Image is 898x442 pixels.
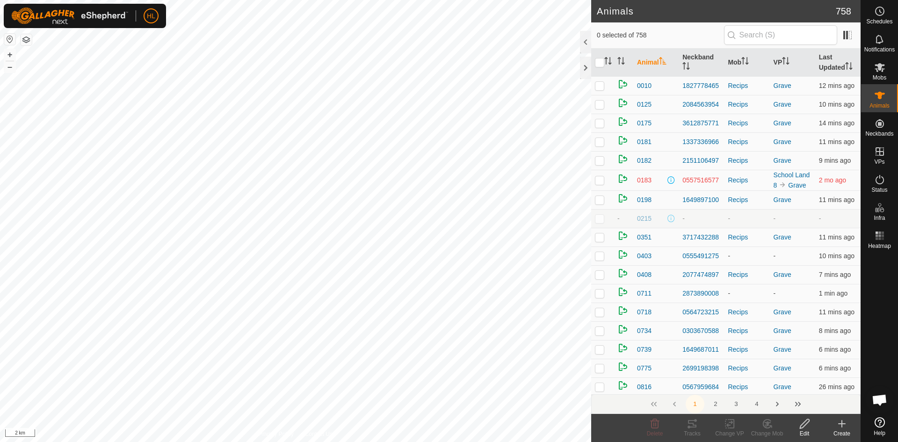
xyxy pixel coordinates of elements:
a: Grave [788,181,806,189]
a: Grave [774,138,791,145]
span: 0198 [637,195,652,205]
img: returning on [617,97,629,109]
div: Recips [728,363,766,373]
a: Grave [774,346,791,353]
a: Privacy Policy [259,430,294,438]
div: Recips [728,382,766,392]
img: returning on [617,380,629,391]
div: 0555491275 [682,251,720,261]
span: 0175 [637,118,652,128]
span: 0403 [637,251,652,261]
img: returning on [617,79,629,90]
span: 18 Sept 2025, 12:56 pm [819,383,855,391]
span: 0125 [637,100,652,109]
div: - [728,251,766,261]
p-sorticon: Activate to sort [682,64,690,71]
div: - [682,214,720,224]
a: Grave [774,308,791,316]
div: Edit [786,429,823,438]
img: Gallagher Logo [11,7,128,24]
div: 2077474897 [682,270,720,280]
span: 0 selected of 758 [597,30,724,40]
span: 18 Sept 2025, 1:15 pm [819,271,851,278]
span: 18 Sept 2025, 1:11 pm [819,308,855,316]
div: - [728,289,766,298]
span: 18 Sept 2025, 1:12 pm [819,252,855,260]
div: 2151106497 [682,156,720,166]
a: Help [861,413,898,440]
div: 2873890008 [682,289,720,298]
div: 2084563954 [682,100,720,109]
a: Grave [774,233,791,241]
input: Search (S) [724,25,837,45]
a: Grave [774,383,791,391]
div: Recips [728,270,766,280]
th: VP [770,49,815,77]
th: Mob [724,49,769,77]
div: 2699198398 [682,363,720,373]
span: 18 Sept 2025, 1:12 pm [819,196,855,203]
span: Mobs [873,75,886,80]
th: Neckband [679,49,724,77]
span: 0775 [637,363,652,373]
div: Recips [728,326,766,336]
span: Animals [869,103,890,109]
p-sorticon: Activate to sort [604,58,612,66]
span: Neckbands [865,131,893,137]
button: + [4,49,15,60]
button: Reset Map [4,34,15,45]
div: Tracks [673,429,711,438]
span: 18 Sept 2025, 1:13 pm [819,101,855,108]
span: 18 Sept 2025, 1:11 pm [819,82,855,89]
div: Change VP [711,429,748,438]
span: 0183 [637,175,652,185]
span: Infra [874,215,885,221]
p-sorticon: Activate to sort [659,58,666,66]
img: returning on [617,249,629,260]
app-display-virtual-paddock-transition: - [774,215,776,222]
span: - [617,215,620,222]
a: Contact Us [305,430,333,438]
span: 0010 [637,81,652,91]
img: returning on [617,324,629,335]
img: returning on [617,116,629,127]
span: Status [871,187,887,193]
a: Grave [774,196,791,203]
span: 18 Sept 2025, 1:11 pm [819,233,855,241]
div: Open chat [866,386,894,414]
span: 0711 [637,289,652,298]
img: returning on [617,193,629,204]
span: Heatmap [868,243,891,249]
p-sorticon: Activate to sort [741,58,749,66]
a: Grave [774,157,791,164]
img: returning on [617,230,629,241]
div: 3717432288 [682,232,720,242]
span: 18 Sept 2025, 1:17 pm [819,364,851,372]
img: returning on [617,135,629,146]
div: Recips [728,81,766,91]
img: returning on [617,268,629,279]
div: 1649897100 [682,195,720,205]
p-sorticon: Activate to sort [617,58,625,66]
div: Recips [728,118,766,128]
button: 3 [727,395,746,413]
span: 0739 [637,345,652,355]
div: 0564723215 [682,307,720,317]
button: Last Page [789,395,807,413]
div: Recips [728,156,766,166]
span: 758 [836,4,851,18]
div: Change Mob [748,429,786,438]
img: to [779,181,786,188]
img: returning on [617,173,629,184]
span: Delete [647,430,663,437]
span: 0351 [637,232,652,242]
span: 18 Sept 2025, 1:13 pm [819,157,851,164]
div: 1337336966 [682,137,720,147]
span: - [819,215,821,222]
div: Recips [728,137,766,147]
th: Animal [633,49,679,77]
span: 18 Sept 2025, 1:11 pm [819,138,855,145]
span: 0215 [637,214,652,224]
div: Create [823,429,861,438]
a: Grave [774,271,791,278]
